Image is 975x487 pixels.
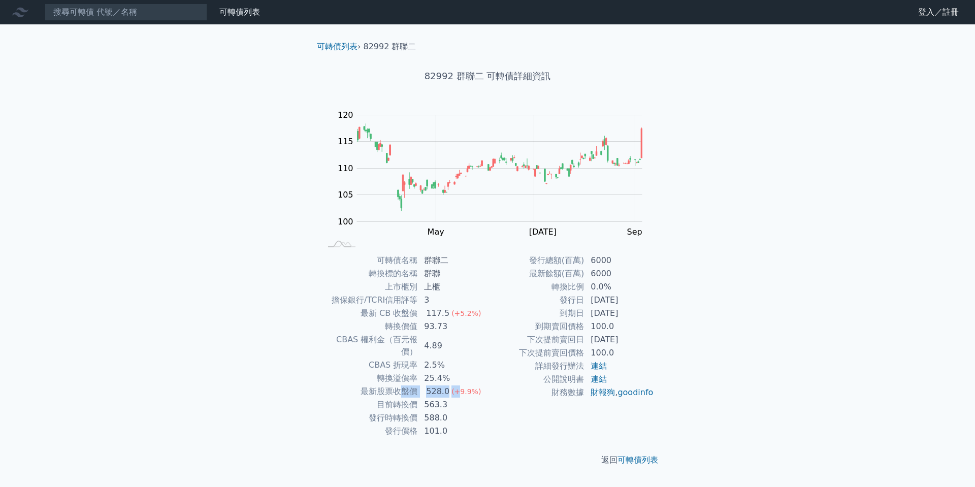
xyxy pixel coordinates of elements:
td: 101.0 [418,425,487,438]
li: › [317,41,361,53]
tspan: 110 [338,164,353,173]
td: [DATE] [584,294,654,307]
p: 返回 [309,454,666,466]
td: 6000 [584,267,654,280]
td: 轉換標的名稱 [321,267,418,280]
td: 到期日 [487,307,584,320]
td: 588.0 [418,411,487,425]
td: 轉換溢價率 [321,372,418,385]
td: 群聯 [418,267,487,280]
td: 轉換價值 [321,320,418,333]
a: 財報狗 [591,387,615,397]
td: 群聯二 [418,254,487,267]
tspan: [DATE] [529,227,557,237]
td: 25.4% [418,372,487,385]
td: 2.5% [418,359,487,372]
a: 可轉債列表 [317,42,357,51]
a: 可轉債列表 [219,7,260,17]
td: 0.0% [584,280,654,294]
a: 連結 [591,361,607,371]
span: (+9.9%) [451,387,481,396]
td: CBAS 權利金（百元報價） [321,333,418,359]
td: 公開說明書 [487,373,584,386]
a: goodinfo [617,387,653,397]
td: 財務數據 [487,386,584,399]
tspan: May [428,227,444,237]
td: 發行總額(百萬) [487,254,584,267]
td: 最新股票收盤價 [321,385,418,398]
td: [DATE] [584,307,654,320]
td: 3 [418,294,487,307]
tspan: 115 [338,137,353,146]
div: 528.0 [424,385,451,398]
td: 詳細發行辦法 [487,360,584,373]
td: 上市櫃別 [321,280,418,294]
tspan: 120 [338,110,353,120]
g: Chart [333,110,658,237]
tspan: 105 [338,190,353,200]
td: 到期賣回價格 [487,320,584,333]
td: 下次提前賣回價格 [487,346,584,360]
tspan: Sep [627,227,642,237]
td: 發行時轉換價 [321,411,418,425]
td: [DATE] [584,333,654,346]
td: 轉換比例 [487,280,584,294]
iframe: Chat Widget [924,438,975,487]
li: 82992 群聯二 [364,41,416,53]
td: 目前轉換價 [321,398,418,411]
td: 上櫃 [418,280,487,294]
td: 100.0 [584,320,654,333]
td: 100.0 [584,346,654,360]
h1: 82992 群聯二 可轉債詳細資訊 [309,69,666,83]
tspan: 100 [338,217,353,226]
td: 最新餘額(百萬) [487,267,584,280]
td: 563.3 [418,398,487,411]
input: 搜尋可轉債 代號／名稱 [45,4,207,21]
span: (+5.2%) [451,309,481,317]
td: 可轉債名稱 [321,254,418,267]
td: 最新 CB 收盤價 [321,307,418,320]
a: 連結 [591,374,607,384]
div: 聊天小工具 [924,438,975,487]
a: 登入／註冊 [910,4,967,20]
td: 發行日 [487,294,584,307]
td: , [584,386,654,399]
td: 下次提前賣回日 [487,333,584,346]
td: 發行價格 [321,425,418,438]
td: 93.73 [418,320,487,333]
div: 117.5 [424,307,451,319]
td: CBAS 折現率 [321,359,418,372]
td: 6000 [584,254,654,267]
a: 可轉債列表 [617,455,658,465]
td: 擔保銀行/TCRI信用評等 [321,294,418,307]
td: 4.89 [418,333,487,359]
